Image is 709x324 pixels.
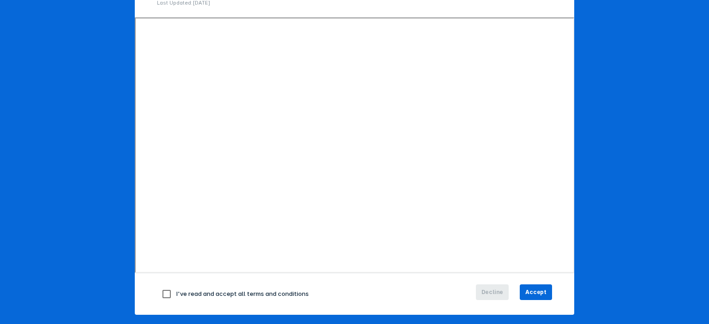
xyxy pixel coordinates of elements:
[176,290,309,297] span: I've read and accept all terms and conditions
[520,284,552,300] button: Accept
[481,288,504,296] span: Decline
[476,284,509,300] button: Decline
[525,288,547,296] span: Accept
